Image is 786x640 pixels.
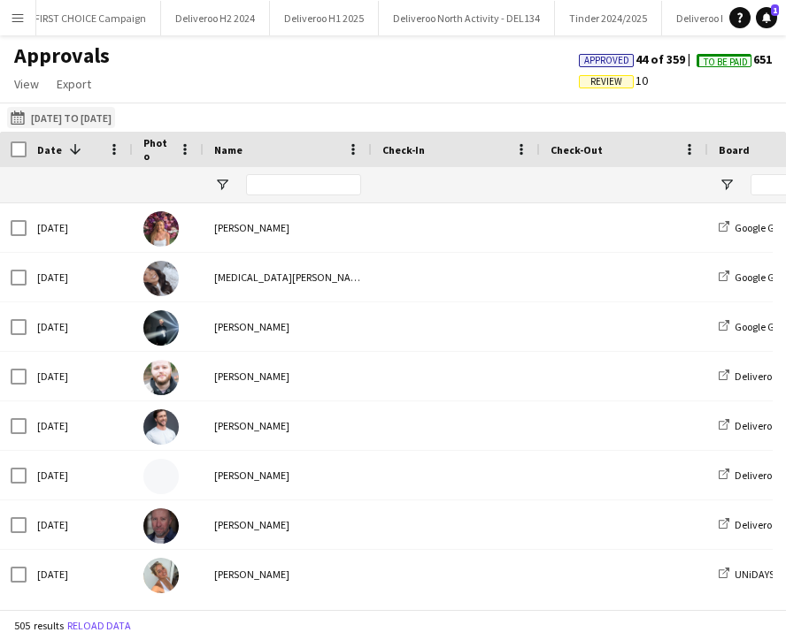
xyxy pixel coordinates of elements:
[27,401,133,450] div: [DATE]
[7,72,46,95] a: View
[27,451,133,499] div: [DATE]
[27,352,133,400] div: [DATE]
[584,55,629,66] span: Approved
[771,4,779,16] span: 1
[204,451,372,499] div: [PERSON_NAME]
[214,177,230,193] button: Open Filter Menu
[143,261,179,296] img: Yasmin Kurt
[7,107,115,128] button: [DATE] to [DATE]
[27,550,133,598] div: [DATE]
[719,143,750,156] span: Board
[579,51,697,67] span: 44 of 359
[143,459,179,494] img: Oliver Rowley
[579,72,648,88] span: 10
[246,174,361,195] input: Name Filter Input
[704,57,748,68] span: To Be Paid
[204,253,372,301] div: [MEDICAL_DATA][PERSON_NAME]
[161,1,270,35] button: Deliveroo H2 2024
[143,310,179,346] img: Lewis Jones
[382,143,425,156] span: Check-In
[204,302,372,351] div: [PERSON_NAME]
[204,203,372,252] div: [PERSON_NAME]
[143,558,179,593] img: Emily Melrose
[590,76,622,88] span: Review
[204,401,372,450] div: [PERSON_NAME]
[143,409,179,445] img: James Whitehurst
[662,1,771,35] button: Deliveroo H2 2025
[204,500,372,549] div: [PERSON_NAME]
[555,1,662,35] button: Tinder 2024/2025
[270,1,379,35] button: Deliveroo H1 2025
[697,51,772,67] span: 651
[379,1,555,35] button: Deliveroo North Activity - DEL134
[143,136,172,163] span: Photo
[719,177,735,193] button: Open Filter Menu
[204,550,372,598] div: [PERSON_NAME]
[143,360,179,395] img: Jonny Maddox
[14,76,39,92] span: View
[37,143,62,156] span: Date
[27,253,133,301] div: [DATE]
[27,302,133,351] div: [DATE]
[27,203,133,252] div: [DATE]
[20,1,161,35] button: FIRST CHOICE Campaign
[214,143,243,156] span: Name
[143,211,179,247] img: Kimberley Rice
[64,616,135,636] button: Reload data
[756,7,777,28] a: 1
[143,508,179,544] img: Lee Thompson
[551,143,603,156] span: Check-Out
[27,500,133,549] div: [DATE]
[50,72,98,95] a: Export
[204,352,372,400] div: [PERSON_NAME]
[57,76,91,92] span: Export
